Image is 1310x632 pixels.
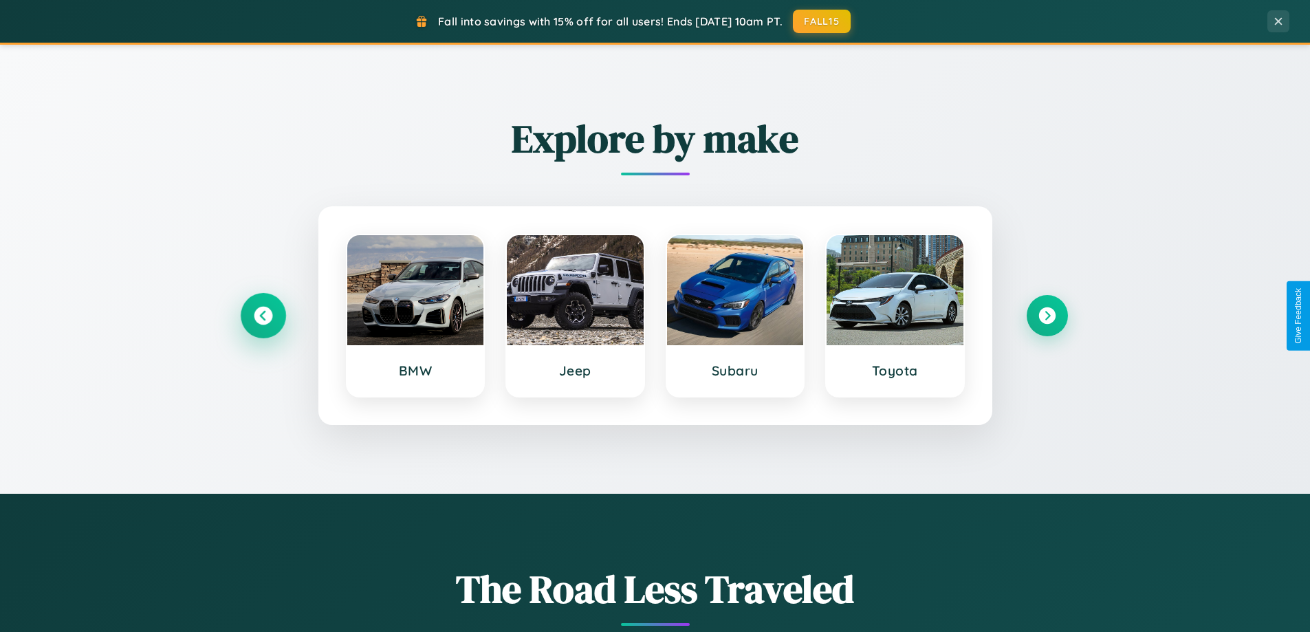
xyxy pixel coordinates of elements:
[438,14,783,28] span: Fall into savings with 15% off for all users! Ends [DATE] 10am PT.
[793,10,851,33] button: FALL15
[521,362,630,379] h3: Jeep
[681,362,790,379] h3: Subaru
[1293,288,1303,344] div: Give Feedback
[361,362,470,379] h3: BMW
[243,112,1068,165] h2: Explore by make
[840,362,950,379] h3: Toyota
[243,563,1068,615] h1: The Road Less Traveled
